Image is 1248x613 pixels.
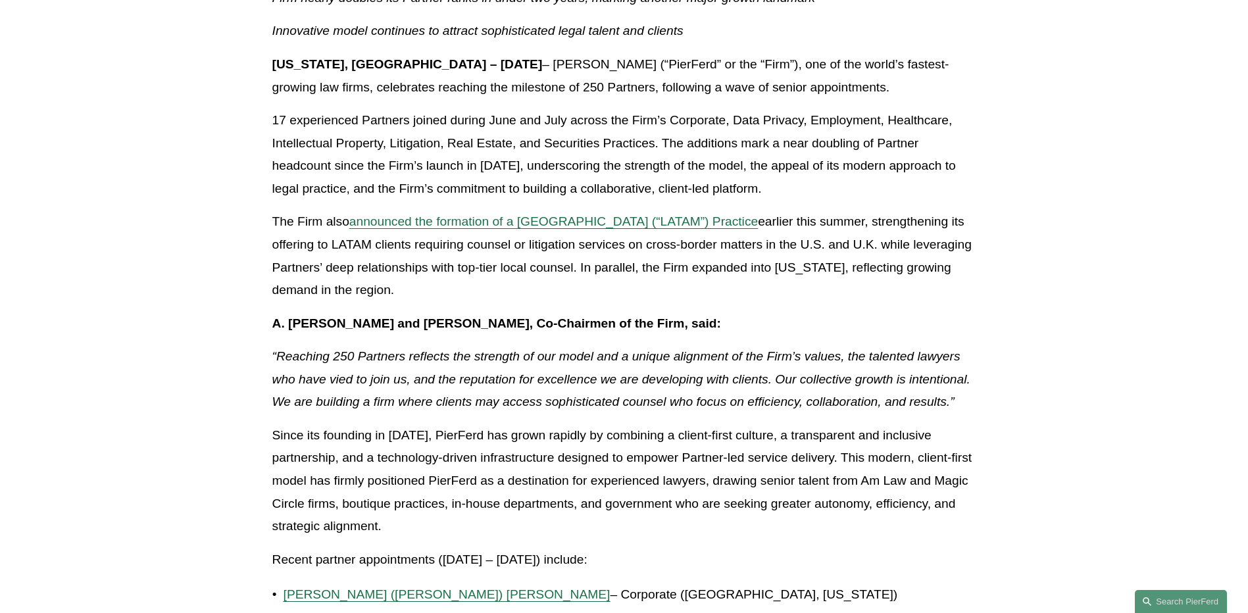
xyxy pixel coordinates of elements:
[272,549,976,572] p: Recent partner appointments ([DATE] – [DATE]) include:
[272,24,684,37] em: Innovative model continues to attract sophisticated legal talent and clients
[272,210,976,301] p: The Firm also earlier this summer, strengthening its offering to LATAM clients requiring counsel ...
[272,349,974,408] em: “Reaching 250 Partners reflects the strength of our model and a unique alignment of the Firm’s va...
[349,214,758,228] a: announced the formation of a [GEOGRAPHIC_DATA] (“LATAM”) Practice
[272,109,976,200] p: 17 experienced Partners joined during June and July across the Firm’s Corporate, Data Privacy, Em...
[272,53,976,99] p: – [PERSON_NAME] (“PierFerd” or the “Firm”), one of the world’s fastest-growing law firms, celebra...
[272,316,721,330] strong: A. [PERSON_NAME] and [PERSON_NAME], Co-Chairmen of the Firm, said:
[272,57,543,71] strong: [US_STATE], [GEOGRAPHIC_DATA] – [DATE]
[284,587,611,601] a: [PERSON_NAME] ([PERSON_NAME]) [PERSON_NAME]
[284,583,976,606] p: – Corporate ([GEOGRAPHIC_DATA], [US_STATE])
[272,424,976,538] p: Since its founding in [DATE], PierFerd has grown rapidly by combining a client-first culture, a t...
[1135,590,1227,613] a: Search this site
